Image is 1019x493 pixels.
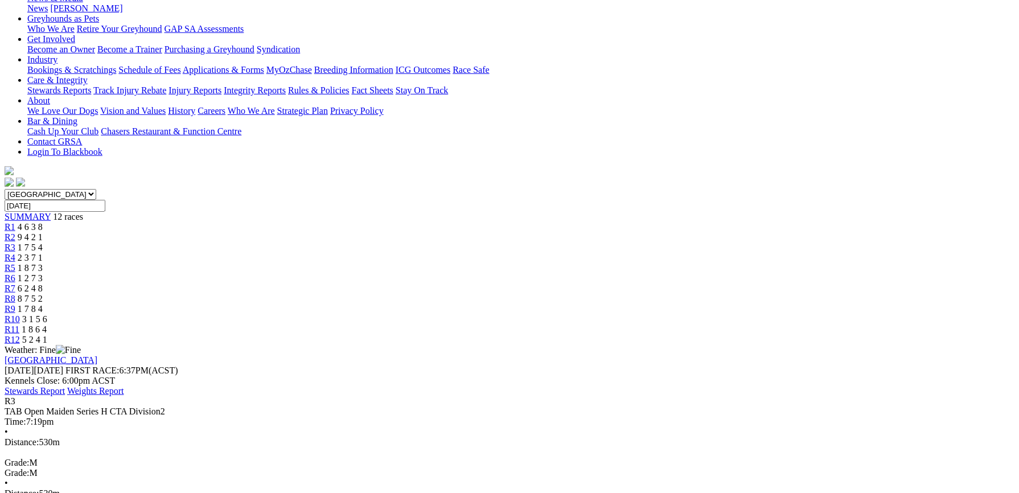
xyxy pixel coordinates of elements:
[77,24,162,34] a: Retire Your Greyhound
[101,126,241,136] a: Chasers Restaurant & Function Centre
[257,44,300,54] a: Syndication
[16,178,25,187] img: twitter.svg
[5,417,1014,427] div: 7:19pm
[5,376,1014,386] div: Kennels Close: 6:00pm ACST
[18,243,43,252] span: 1 7 5 4
[27,44,95,54] a: Become an Owner
[27,3,48,13] a: News
[5,437,39,447] span: Distance:
[27,24,1014,34] div: Greyhounds as Pets
[22,335,47,344] span: 5 2 4 1
[5,406,1014,417] div: TAB Open Maiden Series H CTA Division2
[5,335,20,344] a: R12
[288,85,350,95] a: Rules & Policies
[27,65,1014,75] div: Industry
[100,106,166,116] a: Vision and Values
[5,232,15,242] a: R2
[93,85,166,95] a: Track Injury Rebate
[228,106,275,116] a: Who We Are
[453,65,489,75] a: Race Safe
[5,284,15,293] span: R7
[27,137,82,146] a: Contact GRSA
[27,24,75,34] a: Who We Are
[27,126,98,136] a: Cash Up Your Club
[5,212,51,221] a: SUMMARY
[18,294,43,303] span: 8 7 5 2
[5,243,15,252] a: R3
[5,417,26,426] span: Time:
[22,314,47,324] span: 3 1 5 6
[5,468,30,478] span: Grade:
[22,324,47,334] span: 1 8 6 4
[183,65,264,75] a: Applications & Forms
[5,478,8,488] span: •
[27,96,50,105] a: About
[5,427,8,437] span: •
[27,14,99,23] a: Greyhounds as Pets
[5,396,15,406] span: R3
[5,222,15,232] a: R1
[56,345,81,355] img: Fine
[27,116,77,126] a: Bar & Dining
[266,65,312,75] a: MyOzChase
[5,263,15,273] a: R5
[65,365,119,375] span: FIRST RACE:
[50,3,122,13] a: [PERSON_NAME]
[65,365,178,375] span: 6:37PM(ACST)
[352,85,393,95] a: Fact Sheets
[5,458,1014,468] div: M
[5,365,34,375] span: [DATE]
[27,65,116,75] a: Bookings & Scratchings
[5,468,1014,478] div: M
[5,437,1014,447] div: 530m
[18,273,43,283] span: 1 2 7 3
[5,304,15,314] a: R9
[5,294,15,303] a: R8
[27,85,1014,96] div: Care & Integrity
[27,3,1014,14] div: News & Media
[5,324,19,334] a: R11
[5,273,15,283] a: R6
[18,284,43,293] span: 6 2 4 8
[27,44,1014,55] div: Get Involved
[5,166,14,175] img: logo-grsa-white.png
[396,85,448,95] a: Stay On Track
[165,24,244,34] a: GAP SA Assessments
[198,106,225,116] a: Careers
[27,55,57,64] a: Industry
[314,65,393,75] a: Breeding Information
[5,365,63,375] span: [DATE]
[396,65,450,75] a: ICG Outcomes
[27,34,75,44] a: Get Involved
[118,65,180,75] a: Schedule of Fees
[27,75,88,85] a: Care & Integrity
[18,263,43,273] span: 1 8 7 3
[5,253,15,262] a: R4
[27,147,102,157] a: Login To Blackbook
[27,85,91,95] a: Stewards Reports
[18,304,43,314] span: 1 7 8 4
[5,314,20,324] a: R10
[224,85,286,95] a: Integrity Reports
[27,126,1014,137] div: Bar & Dining
[165,44,254,54] a: Purchasing a Greyhound
[27,106,1014,116] div: About
[97,44,162,54] a: Become a Trainer
[169,85,221,95] a: Injury Reports
[5,386,65,396] a: Stewards Report
[5,345,81,355] span: Weather: Fine
[18,222,43,232] span: 4 6 3 8
[330,106,384,116] a: Privacy Policy
[18,253,43,262] span: 2 3 7 1
[5,355,97,365] a: [GEOGRAPHIC_DATA]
